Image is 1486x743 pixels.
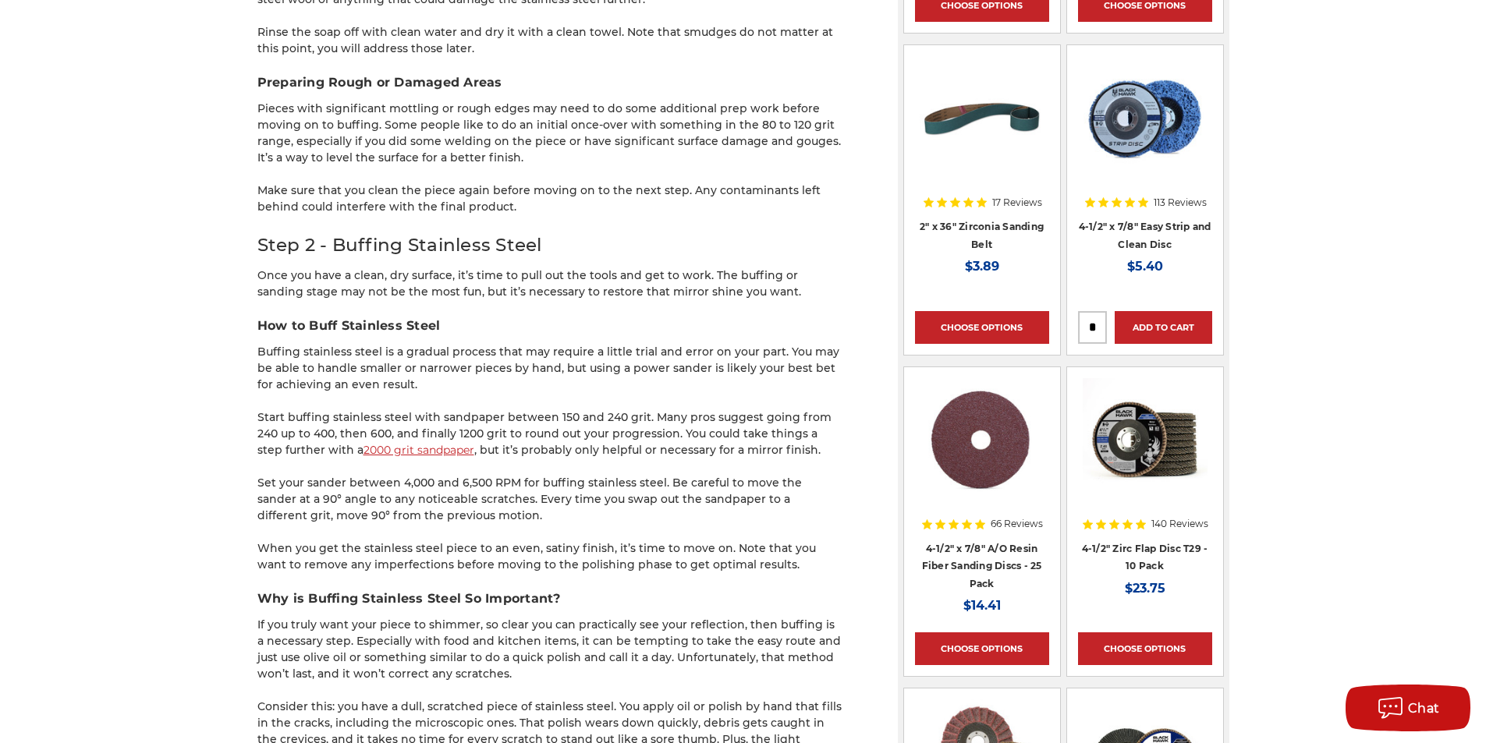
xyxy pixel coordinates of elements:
span: 17 Reviews [992,198,1042,207]
a: 2" x 36" Zirconia Sanding Belt [920,221,1044,250]
p: Start buffing stainless steel with sandpaper between 150 and 240 grit. Many pros suggest going fr... [257,409,842,458]
a: 4-1/2" x 7/8" A/O Resin Fiber Sanding Discs - 25 Pack [922,543,1042,589]
a: 4-1/2" x 7/8" Easy Strip and Clean Disc [1079,221,1211,250]
a: Choose Options [915,311,1049,344]
span: Chat [1408,701,1440,716]
h3: Why is Buffing Stainless Steel So Important? [257,589,842,608]
h3: Preparing Rough or Damaged Areas [257,73,842,92]
a: 4.5" Black Hawk Zirconia Flap Disc 10 Pack [1078,378,1212,512]
img: 4.5" Black Hawk Zirconia Flap Disc 10 Pack [1083,378,1208,503]
a: 2" x 36" Zirconia Pipe Sanding Belt [915,56,1049,190]
span: $5.40 [1127,259,1163,274]
p: If you truly want your piece to shimmer, so clear you can practically see your reflection, then b... [257,617,842,682]
span: $14.41 [963,598,1001,613]
p: When you get the stainless steel piece to an even, satiny finish, it’s time to move on. Note that... [257,540,842,573]
a: Add to Cart [1115,311,1212,344]
span: $3.89 [965,259,999,274]
span: 113 Reviews [1154,198,1207,207]
img: 4-1/2" x 7/8" Easy Strip and Clean Disc [1078,56,1212,181]
h2: Step 2 - Buffing Stainless Steel [257,232,842,259]
a: 2000 grit sandpaper [364,443,474,457]
p: Pieces with significant mottling or rough edges may need to do some additional prep work before m... [257,101,842,166]
a: Choose Options [915,632,1049,665]
img: 2" x 36" Zirconia Pipe Sanding Belt [920,56,1044,181]
img: 4.5 inch resin fiber disc [918,378,1045,503]
span: 66 Reviews [991,519,1043,529]
p: Make sure that you clean the piece again before moving on to the next step. Any contaminants left... [257,182,842,215]
span: 140 Reviews [1151,519,1208,529]
a: Choose Options [1078,632,1212,665]
p: Rinse the soap off with clean water and dry it with a clean towel. Note that smudges do not matte... [257,24,842,57]
a: 4-1/2" Zirc Flap Disc T29 - 10 Pack [1082,543,1208,572]
a: 4.5 inch resin fiber disc [915,378,1049,512]
a: 4-1/2" x 7/8" Easy Strip and Clean Disc [1078,56,1212,190]
button: Chat [1346,685,1470,731]
span: $23.75 [1125,581,1165,596]
p: Buffing stainless steel is a gradual process that may require a little trial and error on your pa... [257,344,842,393]
p: Once you have a clean, dry surface, it’s time to pull out the tools and get to work. The buffing ... [257,267,842,300]
p: Set your sander between 4,000 and 6,500 RPM for buffing stainless steel. Be careful to move the s... [257,475,842,524]
h3: How to Buff Stainless Steel [257,317,842,335]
